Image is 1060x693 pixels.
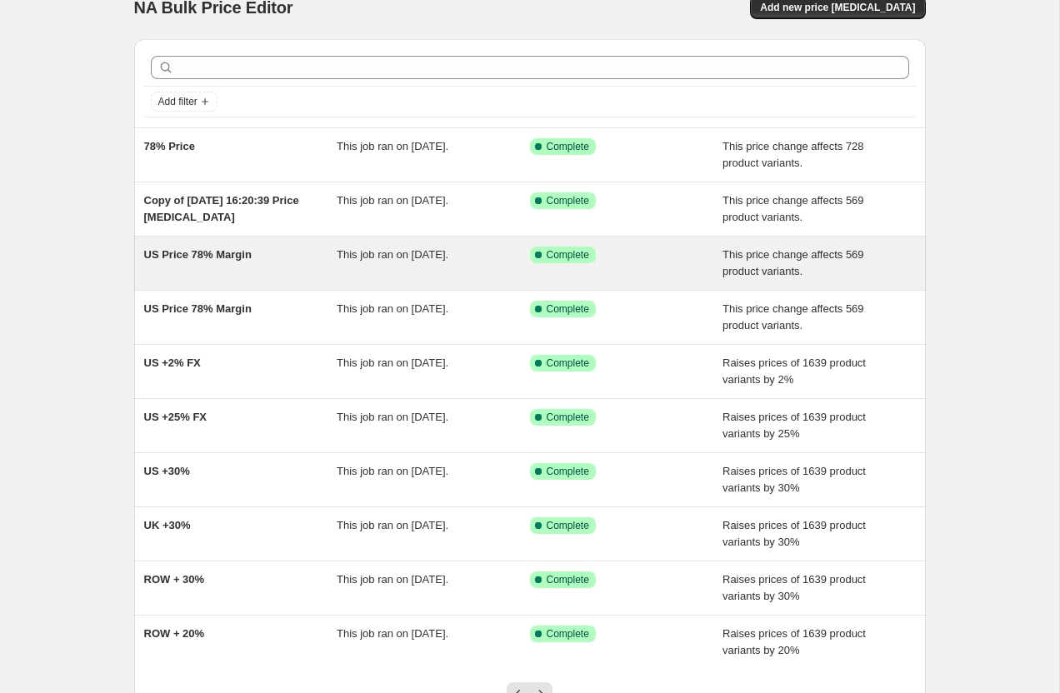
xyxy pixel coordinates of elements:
span: This price change affects 569 product variants. [722,302,864,332]
span: This job ran on [DATE]. [337,302,448,315]
span: This price change affects 728 product variants. [722,140,864,169]
span: US +30% [144,465,190,477]
span: 78% Price [144,140,195,152]
span: This job ran on [DATE]. [337,411,448,423]
span: UK +30% [144,519,191,531]
span: This job ran on [DATE]. [337,248,448,261]
span: Add filter [158,95,197,108]
span: This job ran on [DATE]. [337,519,448,531]
span: Complete [547,140,589,153]
span: Raises prices of 1639 product variants by 30% [722,519,866,548]
span: This job ran on [DATE]. [337,573,448,586]
button: Add filter [151,92,217,112]
span: US +25% FX [144,411,207,423]
span: US +2% FX [144,356,201,369]
span: Complete [547,519,589,532]
span: This job ran on [DATE]. [337,356,448,369]
span: Raises prices of 1639 product variants by 30% [722,465,866,494]
span: Raises prices of 1639 product variants by 30% [722,573,866,602]
span: Copy of [DATE] 16:20:39 Price [MEDICAL_DATA] [144,194,299,223]
span: Complete [547,302,589,316]
span: ROW + 30% [144,573,205,586]
span: US Price 78% Margin [144,302,252,315]
span: This job ran on [DATE]. [337,140,448,152]
span: Raises prices of 1639 product variants by 20% [722,627,866,656]
span: Complete [547,465,589,478]
span: ROW + 20% [144,627,205,640]
span: This job ran on [DATE]. [337,627,448,640]
span: Add new price [MEDICAL_DATA] [760,1,915,14]
span: This job ran on [DATE]. [337,194,448,207]
span: Complete [547,411,589,424]
span: Complete [547,573,589,586]
span: This price change affects 569 product variants. [722,194,864,223]
span: Complete [547,627,589,641]
span: Complete [547,194,589,207]
span: Raises prices of 1639 product variants by 25% [722,411,866,440]
span: This job ran on [DATE]. [337,465,448,477]
span: Raises prices of 1639 product variants by 2% [722,356,866,386]
span: Complete [547,356,589,370]
span: This price change affects 569 product variants. [722,248,864,277]
span: US Price 78% Margin [144,248,252,261]
span: Complete [547,248,589,262]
